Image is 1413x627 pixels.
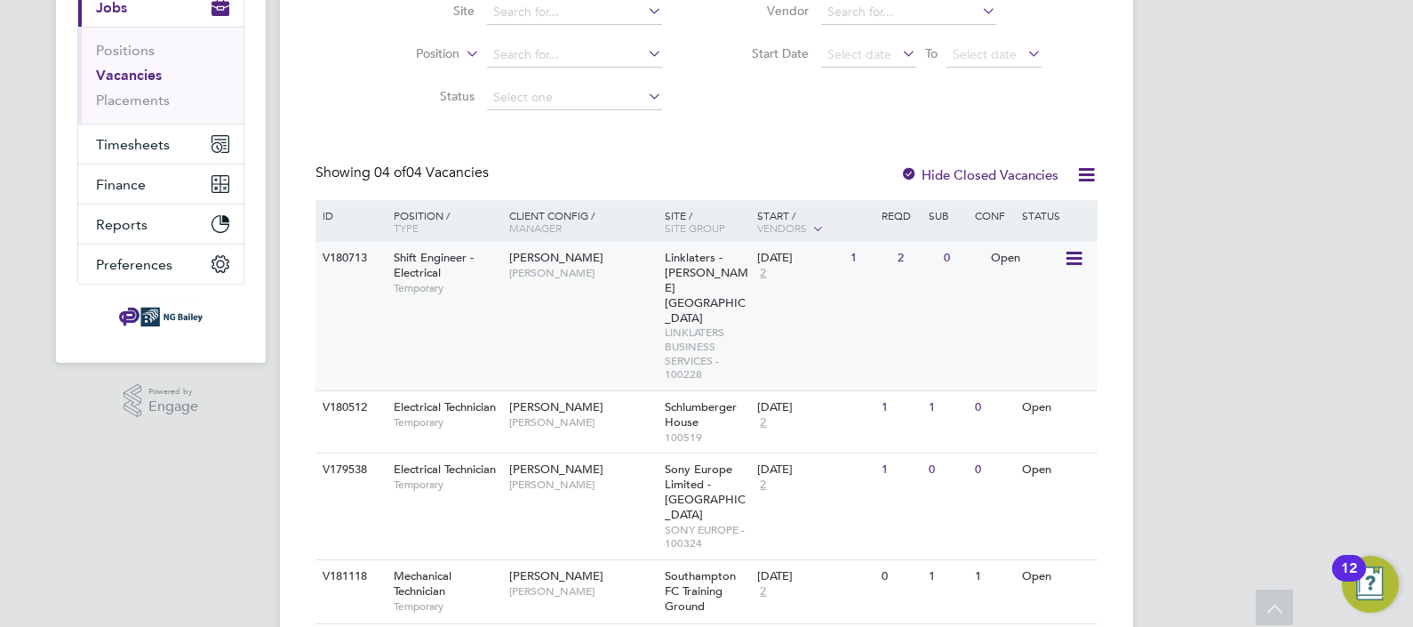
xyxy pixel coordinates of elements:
[665,568,736,614] span: Southampton FC Training Ground
[78,205,243,244] button: Reports
[96,176,146,193] span: Finance
[757,221,807,235] span: Vendors
[124,384,199,418] a: Powered byEngage
[1018,200,1095,230] div: Status
[96,216,148,233] span: Reports
[665,523,749,551] span: SONY EUROPE - 100324
[509,415,656,430] span: [PERSON_NAME]
[877,560,923,593] div: 0
[924,454,970,486] div: 0
[394,250,474,280] span: Shift Engineer - Electrical
[394,568,451,599] span: Mechanical Technician
[846,242,892,275] div: 1
[877,391,923,424] div: 1
[372,88,475,104] label: Status
[374,164,489,181] span: 04 Vacancies
[893,242,939,275] div: 2
[380,200,505,243] div: Position /
[1018,391,1095,424] div: Open
[148,399,198,414] span: Engage
[757,478,769,493] span: 2
[827,46,891,62] span: Select date
[509,221,562,235] span: Manager
[394,415,500,430] span: Temporary
[505,200,660,243] div: Client Config /
[660,200,754,243] div: Site /
[757,584,769,599] span: 2
[986,242,1064,275] div: Open
[1018,560,1095,593] div: Open
[394,399,496,414] span: Electrical Technician
[372,3,475,19] label: Site
[970,391,1017,424] div: 0
[487,43,662,68] input: Search for...
[394,462,496,477] span: Electrical Technician
[757,462,873,478] div: [DATE]
[924,391,970,424] div: 1
[509,266,656,280] span: [PERSON_NAME]
[509,478,656,492] span: [PERSON_NAME]
[318,560,380,593] div: V181118
[939,242,986,275] div: 0
[394,478,500,492] span: Temporary
[148,384,198,399] span: Powered by
[374,164,406,181] span: 04 of
[757,415,769,430] span: 2
[924,560,970,593] div: 1
[96,42,155,59] a: Positions
[900,166,1058,183] label: Hide Closed Vacancies
[96,67,162,84] a: Vacancies
[394,221,419,235] span: Type
[877,454,923,486] div: 1
[394,599,500,614] span: Temporary
[1342,556,1399,613] button: Open Resource Center, 12 new notifications
[78,245,243,284] button: Preferences
[1341,568,1357,591] div: 12
[394,281,500,295] span: Temporary
[706,45,809,61] label: Start Date
[924,200,970,230] div: Sub
[96,136,170,153] span: Timesheets
[706,3,809,19] label: Vendor
[665,250,748,326] span: Linklaters - [PERSON_NAME][GEOGRAPHIC_DATA]
[877,200,923,230] div: Reqd
[757,400,873,415] div: [DATE]
[318,242,380,275] div: V180713
[665,462,746,522] span: Sony Europe Limited - [GEOGRAPHIC_DATA]
[318,454,380,486] div: V179538
[509,584,656,599] span: [PERSON_NAME]
[665,221,725,235] span: Site Group
[509,250,603,265] span: [PERSON_NAME]
[96,92,170,109] a: Placements
[78,125,243,164] button: Timesheets
[315,164,492,182] div: Showing
[757,266,769,281] span: 2
[96,256,172,273] span: Preferences
[77,302,244,331] a: Go to home page
[487,85,662,110] input: Select one
[757,251,842,266] div: [DATE]
[509,568,603,583] span: [PERSON_NAME]
[318,391,380,424] div: V180512
[509,462,603,477] span: [PERSON_NAME]
[665,430,749,445] span: 100519
[757,569,873,584] div: [DATE]
[920,42,943,65] span: To
[953,46,1017,62] span: Select date
[970,454,1017,486] div: 0
[970,560,1017,593] div: 1
[318,200,380,230] div: ID
[509,399,603,414] span: [PERSON_NAME]
[970,200,1017,230] div: Conf
[78,27,243,124] div: Jobs
[1018,454,1095,486] div: Open
[357,45,459,63] label: Position
[665,399,737,430] span: Schlumberger House
[78,165,243,204] button: Finance
[665,326,749,381] span: LINKLATERS BUSINESS SERVICES - 100228
[119,302,203,331] img: ngbailey-logo-retina.png
[753,200,877,245] div: Start /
